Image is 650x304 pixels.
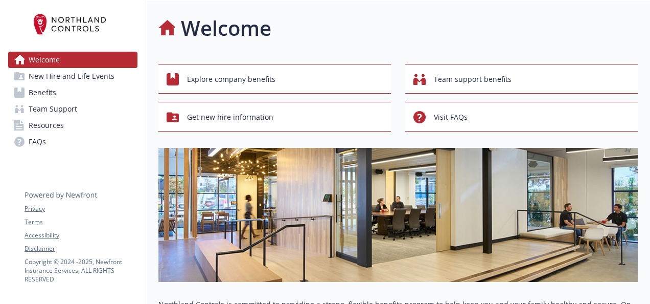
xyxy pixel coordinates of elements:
span: Welcome [29,52,60,68]
a: Benefits [8,84,137,101]
span: Visit FAQs [434,107,468,127]
span: Explore company benefits [187,70,275,89]
button: Team support benefits [405,64,638,94]
span: Resources [29,117,64,134]
a: Team Support [8,101,137,117]
span: Benefits [29,84,56,101]
span: FAQs [29,134,46,150]
span: Team Support [29,101,77,117]
img: overview page banner [158,148,638,282]
a: Disclaimer [25,244,137,253]
button: Visit FAQs [405,102,638,132]
a: Accessibility [25,231,137,240]
a: Terms [25,218,137,227]
h1: Welcome [181,13,271,44]
a: Privacy [25,204,137,213]
span: Get new hire information [187,107,273,127]
a: New Hire and Life Events [8,68,137,84]
a: Resources [8,117,137,134]
span: New Hire and Life Events [29,68,114,84]
a: FAQs [8,134,137,150]
button: Get new hire information [158,102,391,132]
span: Team support benefits [434,70,512,89]
a: Welcome [8,52,137,68]
p: Copyright © 2024 - 2025 , Newfront Insurance Services, ALL RIGHTS RESERVED [25,257,137,284]
button: Explore company benefits [158,64,391,94]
